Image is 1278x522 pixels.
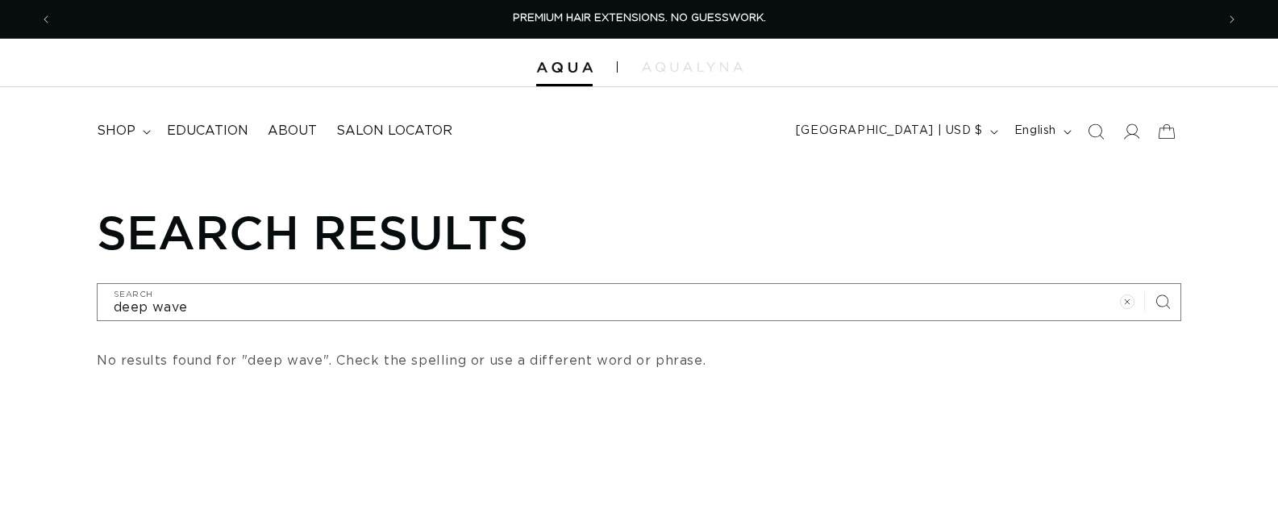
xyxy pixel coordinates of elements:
a: Salon Locator [327,113,462,149]
button: Next announcement [1214,4,1250,35]
summary: shop [87,113,157,149]
h1: Search results [97,204,1181,259]
input: Search [98,284,1180,320]
span: PREMIUM HAIR EXTENSIONS. NO GUESSWORK. [513,13,766,23]
span: Salon Locator [336,123,452,140]
img: Aqua Hair Extensions [536,62,593,73]
a: About [258,113,327,149]
button: English [1005,116,1078,147]
span: About [268,123,317,140]
button: [GEOGRAPHIC_DATA] | USD $ [786,116,1005,147]
span: shop [97,123,135,140]
summary: Search [1078,114,1114,149]
span: Education [167,123,248,140]
span: English [1014,123,1056,140]
span: [GEOGRAPHIC_DATA] | USD $ [796,123,983,140]
p: No results found for "deep wave". Check the spelling or use a different word or phrase. [97,349,1181,373]
button: Clear search term [1109,284,1145,319]
button: Search [1145,284,1180,319]
button: Previous announcement [28,4,64,35]
a: Education [157,113,258,149]
img: aqualyna.com [642,62,743,72]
